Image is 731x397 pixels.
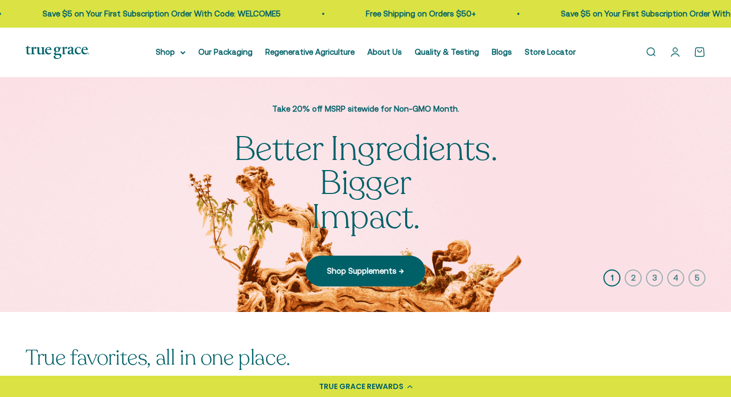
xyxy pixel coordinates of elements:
[198,47,253,56] a: Our Packaging
[646,269,663,286] button: 3
[688,269,705,286] button: 5
[667,269,684,286] button: 4
[319,381,404,392] div: TRUE GRACE REWARDS
[265,47,355,56] a: Regenerative Agriculture
[156,46,186,58] summary: Shop
[603,269,620,286] button: 1
[27,7,265,20] p: Save $5 on Your First Subscription Order With Code: WELCOME5
[350,9,460,18] a: Free Shipping on Orders $50+
[492,47,512,56] a: Blogs
[625,269,642,286] button: 2
[190,103,541,115] p: Take 20% off MSRP sitewide for Non-GMO Month.
[415,47,479,56] a: Quality & Testing
[306,256,425,286] a: Shop Supplements →
[190,160,541,240] split-lines: Better Ingredients. Bigger Impact.
[367,47,402,56] a: About Us
[26,343,290,372] split-lines: True favorites, all in one place.
[525,47,576,56] a: Store Locator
